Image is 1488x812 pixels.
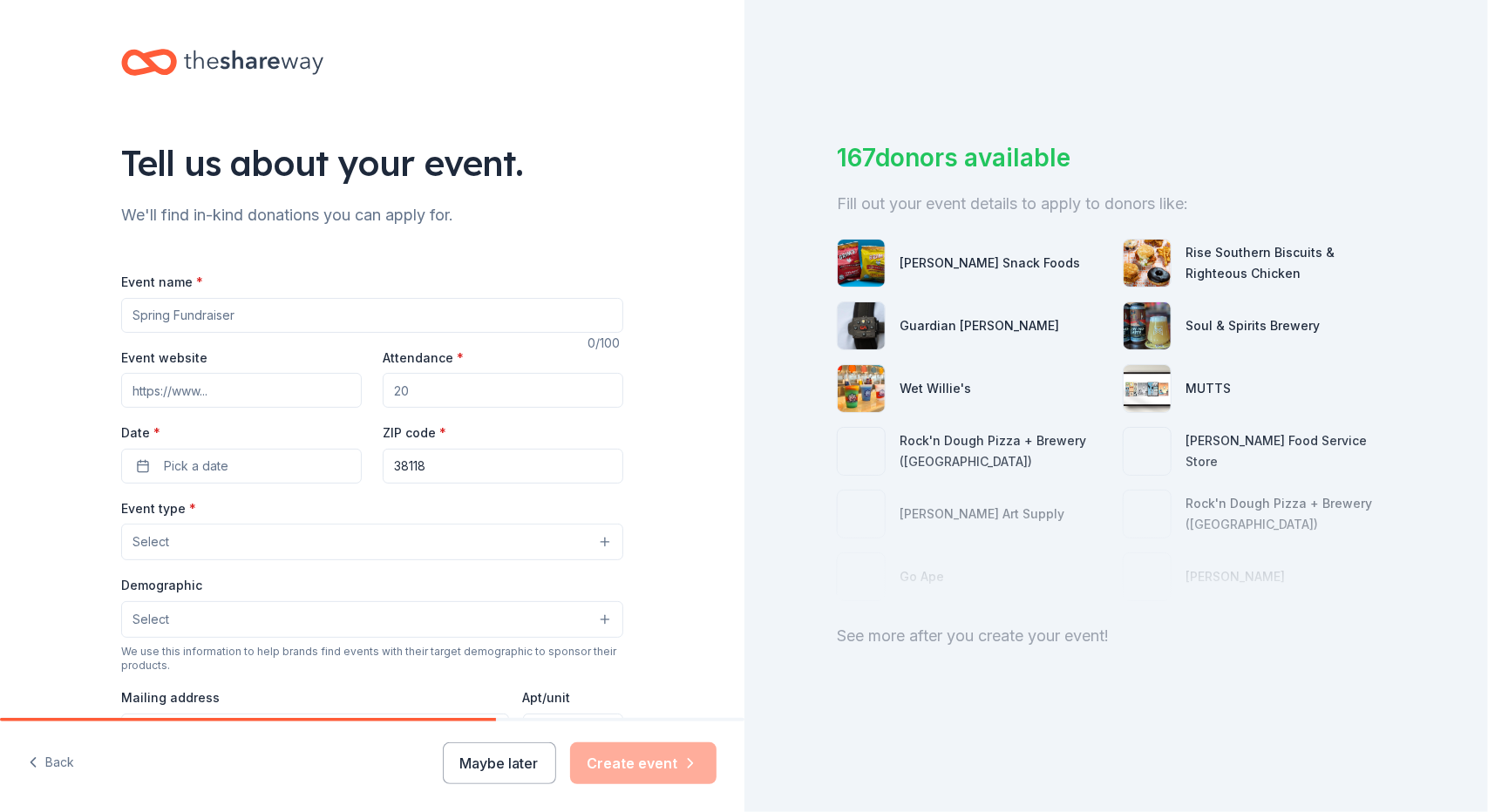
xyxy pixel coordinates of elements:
[1124,302,1171,349] img: photo for Soul & Spirits Brewery
[121,524,623,560] button: Select
[121,139,623,187] div: Tell us about your event.
[121,645,623,673] div: We use this information to help brands find events with their target demographic to sponsor their...
[837,622,1395,650] div: See more after you create your event!
[1186,378,1231,399] div: MUTTS
[900,315,1059,336] div: Guardian [PERSON_NAME]
[838,365,885,412] img: photo for Wet Willie's
[121,449,362,484] button: Pick a date
[523,689,571,707] label: Apt/unit
[838,302,885,349] img: photo for Guardian Angel Device
[837,139,1395,176] div: 167 donors available
[121,714,509,748] input: Enter a US address
[132,531,169,552] span: Select
[121,274,203,291] label: Event name
[1186,242,1395,284] div: Rise Southern Biscuits & Righteous Chicken
[383,373,623,408] input: 20
[588,333,623,354] div: 0 /100
[383,424,446,442] label: ZIP code
[121,201,623,229] div: We'll find in-kind donations you can apply for.
[121,349,207,367] label: Event website
[164,456,228,477] span: Pick a date
[383,349,464,367] label: Attendance
[838,240,885,287] img: photo for Brim's Snack Foods
[121,373,362,408] input: https://www...
[443,742,556,784] button: Maybe later
[523,714,623,748] input: #
[1124,240,1171,287] img: photo for Rise Southern Biscuits & Righteous Chicken
[121,424,362,442] label: Date
[837,190,1395,218] div: Fill out your event details to apply to donors like:
[900,253,1080,274] div: [PERSON_NAME] Snack Foods
[121,500,196,518] label: Event type
[121,577,202,594] label: Demographic
[1124,365,1171,412] img: photo for MUTTS
[121,601,623,638] button: Select
[121,689,220,707] label: Mailing address
[28,745,74,782] button: Back
[121,298,623,333] input: Spring Fundraiser
[1186,315,1320,336] div: Soul & Spirits Brewery
[900,378,971,399] div: Wet Willie's
[132,609,169,630] span: Select
[383,449,623,484] input: 12345 (U.S. only)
